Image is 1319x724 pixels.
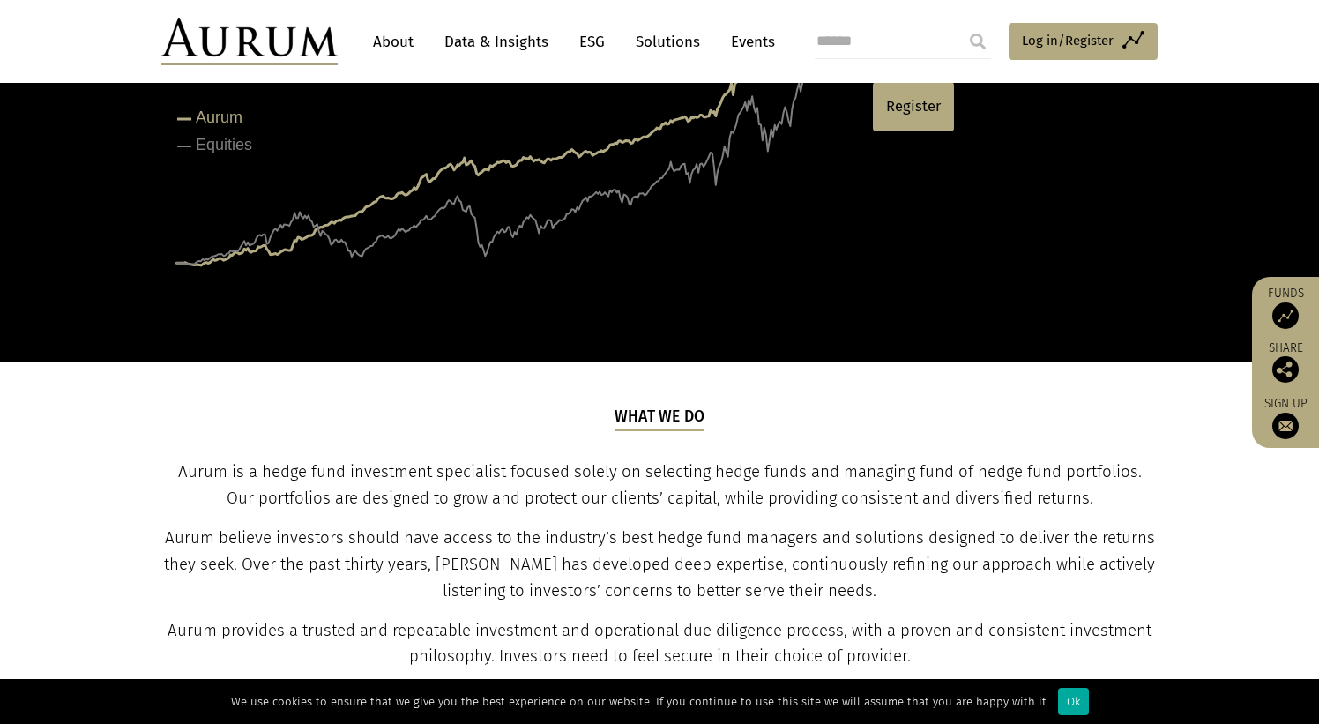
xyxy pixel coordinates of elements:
[168,621,1151,667] span: Aurum provides a trusted and repeatable investment and operational due diligence process, with a ...
[196,136,252,153] tspan: Equities
[1022,30,1114,51] span: Log in/Register
[1261,396,1310,439] a: Sign up
[196,108,242,126] tspan: Aurum
[1272,356,1299,383] img: Share this post
[873,82,954,131] a: Register
[1058,688,1089,715] div: Ok
[1261,342,1310,383] div: Share
[178,462,1142,508] span: Aurum is a hedge fund investment specialist focused solely on selecting hedge funds and managing ...
[1272,302,1299,329] img: Access Funds
[364,26,422,58] a: About
[161,18,338,65] img: Aurum
[164,528,1155,601] span: Aurum believe investors should have access to the industry’s best hedge fund managers and solutio...
[570,26,614,58] a: ESG
[1272,413,1299,439] img: Sign up to our newsletter
[1261,286,1310,329] a: Funds
[615,406,705,430] h5: What we do
[436,26,557,58] a: Data & Insights
[722,26,775,58] a: Events
[1009,23,1158,60] a: Log in/Register
[627,26,709,58] a: Solutions
[960,24,995,59] input: Submit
